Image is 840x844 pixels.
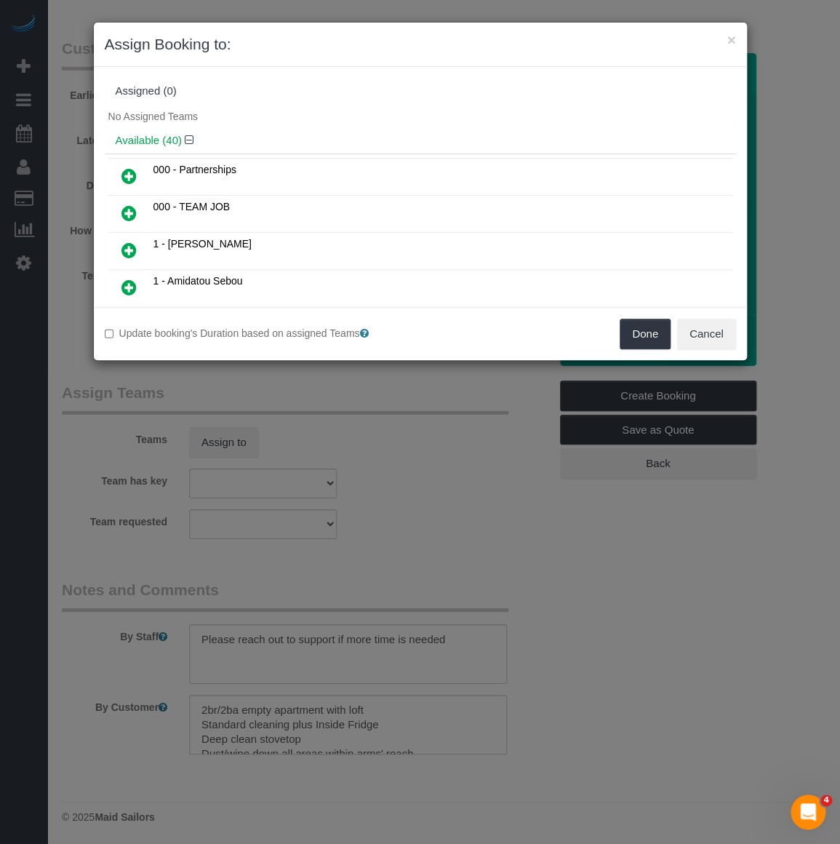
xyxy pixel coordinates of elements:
[153,164,236,175] span: 000 - Partnerships
[791,795,825,829] iframe: Intercom live chat
[105,329,114,338] input: Update booking's Duration based on assigned Teams
[116,85,725,97] div: Assigned (0)
[677,319,736,349] button: Cancel
[105,33,736,55] h3: Assign Booking to:
[116,135,725,147] h4: Available (40)
[620,319,671,349] button: Done
[153,238,252,250] span: 1 - [PERSON_NAME]
[105,326,409,341] label: Update booking's Duration based on assigned Teams
[108,111,198,122] span: No Assigned Teams
[153,275,243,287] span: 1 - Amidatou Sebou
[820,795,832,806] span: 4
[727,32,735,47] button: ×
[153,201,231,212] span: 000 - TEAM JOB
